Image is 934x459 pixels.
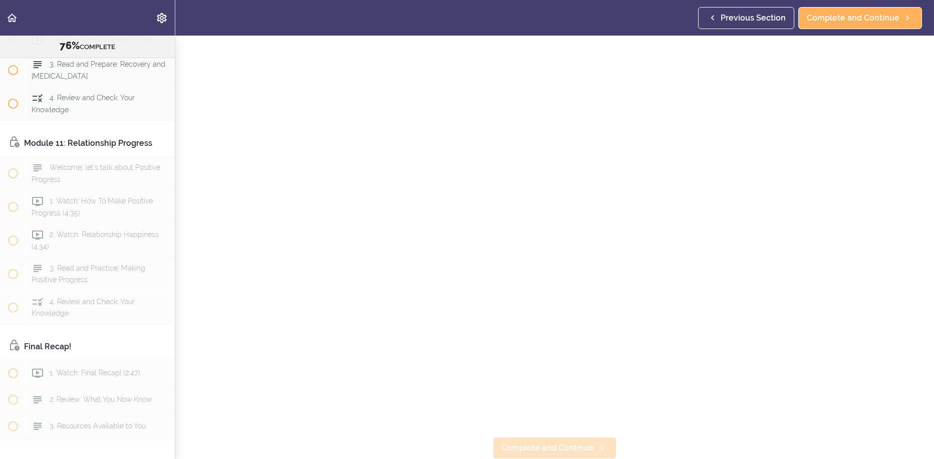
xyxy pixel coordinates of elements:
span: Complete and Continue [501,442,594,454]
span: 2. Review: What You Now Know [50,396,152,404]
span: 76% [60,40,80,52]
span: 1. Watch: Final Recap! (2:47) [50,369,140,377]
span: 4. Review and Check: Your Knowledge [32,298,135,317]
span: Complete and Continue [807,12,899,24]
span: 4. Review and Check: Your Knowledge [32,94,135,113]
a: Complete and Continue [493,437,616,459]
iframe: Video Player [195,17,914,421]
span: 3. Read and Practice: Making Positive Progress [32,264,145,284]
svg: Settings Menu [156,12,168,24]
span: 1. Watch: How To Make Positive Progress (4:35) [32,197,153,216]
span: 3. Read and Prepare: Recovery and [MEDICAL_DATA] [32,60,165,80]
span: 2. Watch: Relationship Happiness (4:34) [32,231,159,250]
span: Welcome, let's talk about Positive Progress [32,163,160,183]
svg: Back to course curriculum [6,12,18,24]
div: COMPLETE [13,40,162,53]
span: 3. Resources Available to You [50,422,146,430]
a: Complete and Continue [798,7,922,29]
a: Previous Section [698,7,794,29]
span: Previous Section [721,12,786,24]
